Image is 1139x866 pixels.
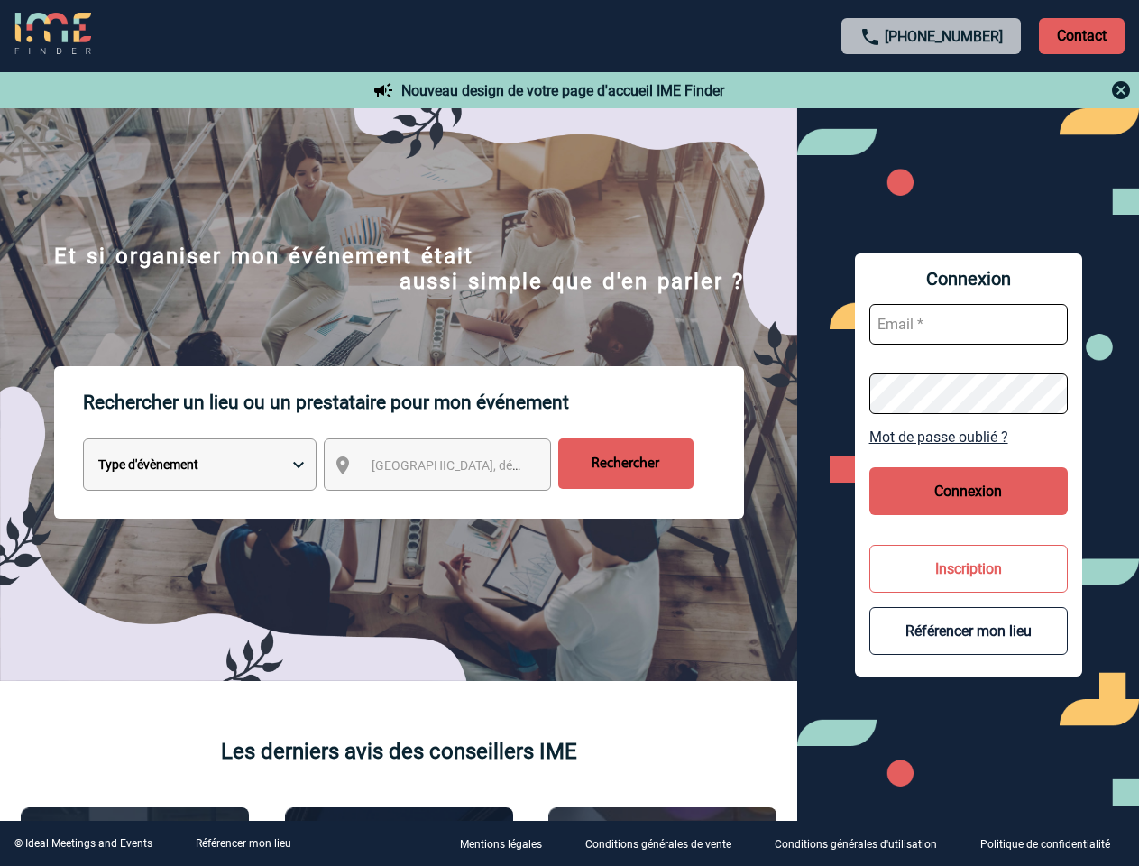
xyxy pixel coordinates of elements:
[869,304,1068,345] input: Email *
[83,366,744,438] p: Rechercher un lieu ou un prestataire pour mon événement
[775,839,937,852] p: Conditions générales d'utilisation
[885,28,1003,45] a: [PHONE_NUMBER]
[558,438,694,489] input: Rechercher
[585,839,731,852] p: Conditions générales de vente
[372,458,622,473] span: [GEOGRAPHIC_DATA], département, région...
[1039,18,1125,54] p: Contact
[869,467,1068,515] button: Connexion
[859,26,881,48] img: call-24-px.png
[445,835,571,852] a: Mentions légales
[196,837,291,850] a: Référencer mon lieu
[869,428,1068,446] a: Mot de passe oublié ?
[869,607,1068,655] button: Référencer mon lieu
[571,835,760,852] a: Conditions générales de vente
[760,835,966,852] a: Conditions générales d'utilisation
[460,839,542,852] p: Mentions légales
[869,545,1068,593] button: Inscription
[869,268,1068,290] span: Connexion
[14,837,152,850] div: © Ideal Meetings and Events
[966,835,1139,852] a: Politique de confidentialité
[980,839,1110,852] p: Politique de confidentialité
